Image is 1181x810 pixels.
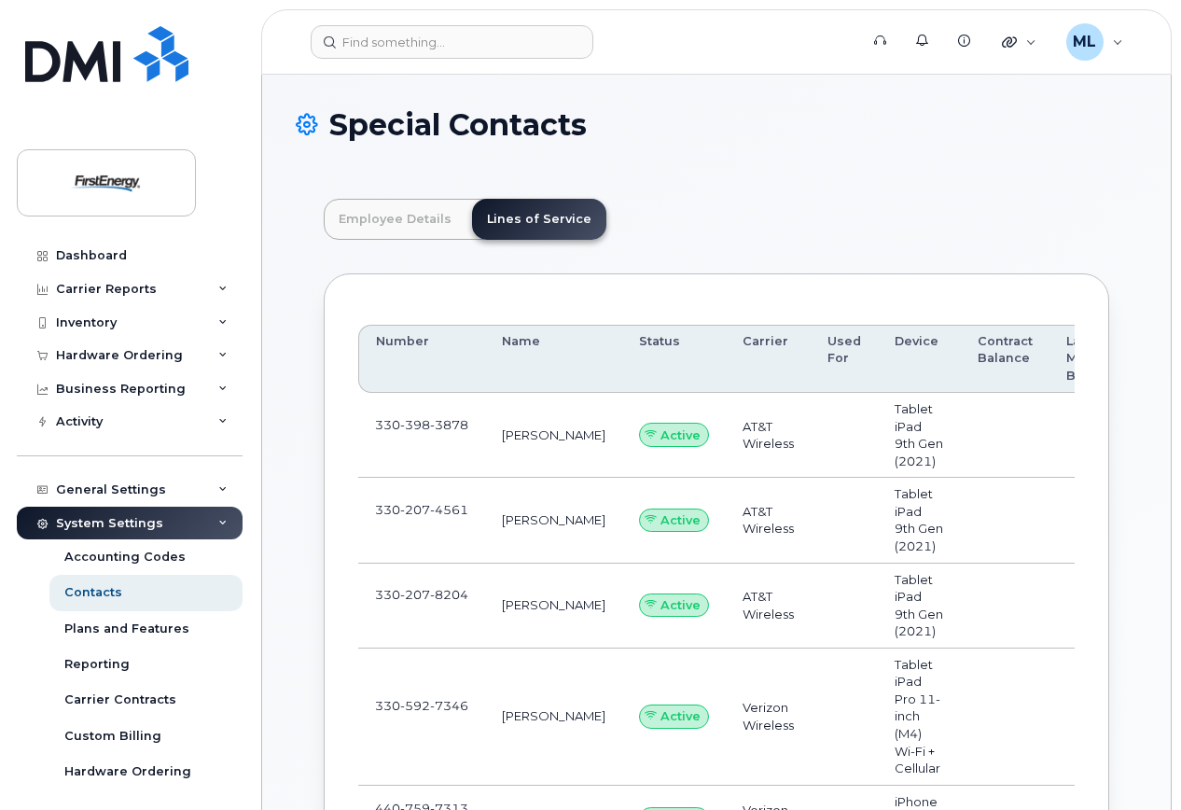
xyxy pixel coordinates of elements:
[878,393,961,478] td: Tablet iPad 9th Gen (2021)
[472,199,606,240] a: Lines of Service
[660,596,701,614] span: Active
[726,478,811,563] td: AT&T Wireless
[430,417,468,432] span: 3878
[430,698,468,713] span: 7346
[324,199,466,240] a: Employee Details
[375,417,468,432] span: 330
[726,393,811,478] td: AT&T Wireless
[961,325,1049,393] th: Contract Balance
[375,434,397,449] a: goToDevice
[375,502,468,517] span: 330
[375,520,397,535] a: goToDevice
[660,511,701,529] span: Active
[485,564,622,649] td: [PERSON_NAME]
[1049,325,1154,393] th: Last Months Bill
[296,108,1137,141] h1: Special Contacts
[811,325,878,393] th: Used For
[622,325,726,393] th: Status
[726,649,811,786] td: Verizon Wireless
[400,417,430,432] span: 398
[660,707,701,725] span: Active
[878,478,961,563] td: Tablet iPad 9th Gen (2021)
[400,698,430,713] span: 592
[485,393,622,478] td: [PERSON_NAME]
[375,716,397,731] a: goToDevice
[878,325,961,393] th: Device
[726,325,811,393] th: Carrier
[878,564,961,649] td: Tablet iPad 9th Gen (2021)
[400,587,430,602] span: 207
[878,649,961,786] td: Tablet iPad Pro 11-inch (M4) Wi-Fi + Cellular
[358,325,485,393] th: Number
[726,564,811,649] td: AT&T Wireless
[485,325,622,393] th: Name
[660,426,701,444] span: Active
[375,587,468,602] span: 330
[375,605,397,620] a: goToDevice
[1100,729,1167,796] iframe: Messenger Launcher
[400,502,430,517] span: 207
[485,478,622,563] td: [PERSON_NAME]
[375,698,468,713] span: 330
[485,649,622,786] td: [PERSON_NAME]
[430,587,468,602] span: 8204
[430,502,468,517] span: 4561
